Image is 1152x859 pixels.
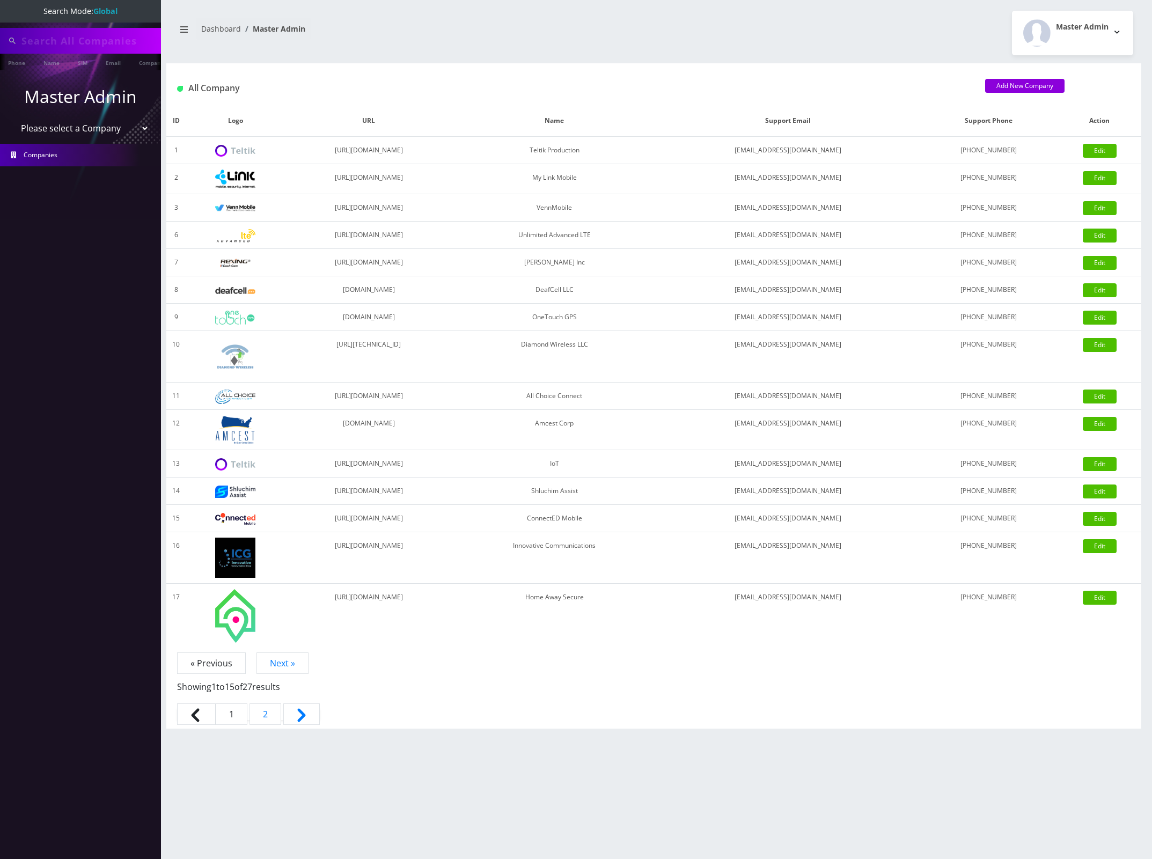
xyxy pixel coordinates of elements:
td: [DOMAIN_NAME] [285,276,453,304]
td: DeafCell LLC [453,276,656,304]
th: Support Email [656,105,919,137]
td: OneTouch GPS [453,304,656,331]
a: Edit [1083,539,1117,553]
td: 11 [166,383,186,410]
img: Shluchim Assist [215,486,255,498]
td: [EMAIL_ADDRESS][DOMAIN_NAME] [656,222,919,249]
td: [EMAIL_ADDRESS][DOMAIN_NAME] [656,276,919,304]
td: [URL][DOMAIN_NAME] [285,137,453,164]
a: Go to page 2 [250,703,281,725]
a: SIM [72,54,93,70]
td: 16 [166,532,186,584]
span: 1 [216,703,247,725]
td: [URL][DOMAIN_NAME] [285,532,453,584]
a: Next &raquo; [283,703,320,725]
th: ID [166,105,186,137]
td: [PHONE_NUMBER] [919,410,1058,450]
td: All Choice Connect [453,383,656,410]
button: Master Admin [1012,11,1133,55]
td: [EMAIL_ADDRESS][DOMAIN_NAME] [656,249,919,276]
h2: Master Admin [1056,23,1109,32]
td: 3 [166,194,186,222]
a: Edit [1083,311,1117,325]
td: 6 [166,222,186,249]
td: [EMAIL_ADDRESS][DOMAIN_NAME] [656,194,919,222]
td: [DOMAIN_NAME] [285,304,453,331]
td: 8 [166,276,186,304]
a: Edit [1083,417,1117,431]
img: Amcest Corp [215,415,255,444]
img: Innovative Communications [215,538,255,578]
td: [PHONE_NUMBER] [919,194,1058,222]
img: My Link Mobile [215,170,255,188]
th: Logo [186,105,285,137]
td: [PHONE_NUMBER] [919,505,1058,532]
td: 9 [166,304,186,331]
td: Unlimited Advanced LTE [453,222,656,249]
td: [PHONE_NUMBER] [919,137,1058,164]
td: [DOMAIN_NAME] [285,410,453,450]
a: Edit [1083,512,1117,526]
td: [URL][DOMAIN_NAME] [285,584,453,648]
td: [PHONE_NUMBER] [919,331,1058,383]
td: [PHONE_NUMBER] [919,249,1058,276]
td: [URL][DOMAIN_NAME] [285,450,453,478]
td: [EMAIL_ADDRESS][DOMAIN_NAME] [656,410,919,450]
td: 1 [166,137,186,164]
td: [PHONE_NUMBER] [919,304,1058,331]
td: Amcest Corp [453,410,656,450]
strong: Global [93,6,118,16]
a: Edit [1083,484,1117,498]
td: [PHONE_NUMBER] [919,383,1058,410]
img: All Company [177,86,183,92]
span: 27 [243,681,252,693]
a: Email [100,54,126,70]
td: Home Away Secure [453,584,656,648]
td: [EMAIL_ADDRESS][DOMAIN_NAME] [656,383,919,410]
img: Unlimited Advanced LTE [215,229,255,243]
td: [PHONE_NUMBER] [919,222,1058,249]
a: Edit [1083,229,1117,243]
img: ConnectED Mobile [215,513,255,525]
li: Master Admin [241,23,305,34]
td: 15 [166,505,186,532]
td: [PHONE_NUMBER] [919,584,1058,648]
th: Support Phone [919,105,1058,137]
img: Home Away Secure [215,589,255,643]
span: &laquo; Previous [177,703,216,725]
nav: Page navigation example [166,657,1141,729]
td: [URL][DOMAIN_NAME] [285,249,453,276]
td: [EMAIL_ADDRESS][DOMAIN_NAME] [656,331,919,383]
img: Teltik Production [215,145,255,157]
td: [URL][DOMAIN_NAME] [285,383,453,410]
td: [PERSON_NAME] Inc [453,249,656,276]
td: [EMAIL_ADDRESS][DOMAIN_NAME] [656,164,919,194]
td: [URL][DOMAIN_NAME] [285,222,453,249]
img: IoT [215,458,255,471]
td: [URL][DOMAIN_NAME] [285,505,453,532]
a: Company [134,54,170,70]
td: [PHONE_NUMBER] [919,450,1058,478]
a: Add New Company [985,79,1065,93]
td: [URL][TECHNICAL_ID] [285,331,453,383]
td: [EMAIL_ADDRESS][DOMAIN_NAME] [656,304,919,331]
span: Companies [24,150,57,159]
td: 10 [166,331,186,383]
td: [EMAIL_ADDRESS][DOMAIN_NAME] [656,505,919,532]
a: Edit [1083,201,1117,215]
a: Name [38,54,65,70]
nav: breadcrumb [174,18,646,48]
td: VennMobile [453,194,656,222]
a: Edit [1083,171,1117,185]
p: Showing to of results [177,670,1131,693]
a: Edit [1083,283,1117,297]
span: 15 [225,681,234,693]
td: IoT [453,450,656,478]
td: [URL][DOMAIN_NAME] [285,478,453,505]
input: Search All Companies [21,31,158,51]
td: [EMAIL_ADDRESS][DOMAIN_NAME] [656,584,919,648]
h1: All Company [177,83,969,93]
a: Edit [1083,591,1117,605]
img: Rexing Inc [215,258,255,268]
span: « Previous [177,652,246,674]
